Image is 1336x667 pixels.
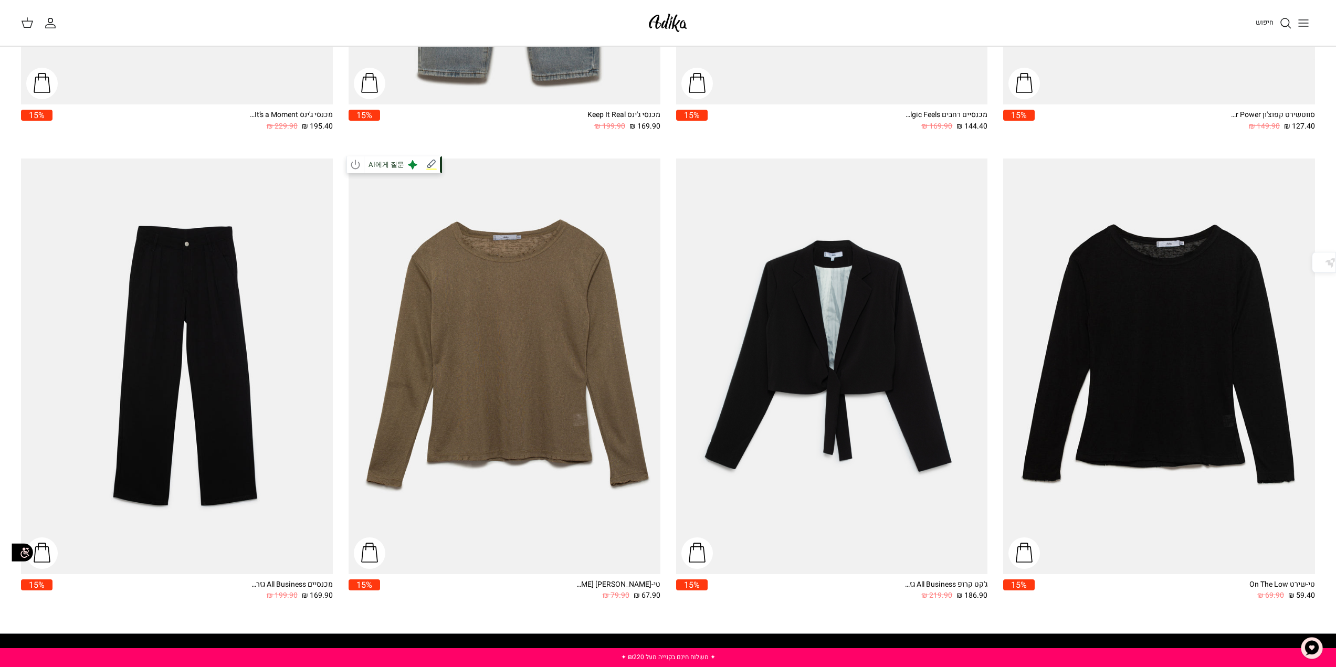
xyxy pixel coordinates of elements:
[676,110,708,121] span: 15%
[676,110,708,132] a: 15%
[1284,121,1315,132] span: 127.40 ₪
[21,110,52,121] span: 15%
[52,579,333,602] a: מכנסיים All Business גזרה מחויטת 169.90 ₪ 199.90 ₪
[708,110,988,132] a: מכנסיים רחבים Nostalgic Feels קורדרוי 144.40 ₪ 169.90 ₪
[380,110,660,132] a: מכנסי ג'ינס Keep It Real 169.90 ₪ 199.90 ₪
[1296,632,1328,664] button: צ'אט
[603,590,629,601] span: 79.90 ₪
[1003,110,1035,132] a: 15%
[1003,110,1035,121] span: 15%
[1249,121,1280,132] span: 149.90 ₪
[1257,590,1284,601] span: 69.90 ₪
[366,156,421,173] span: AI에게 질문
[52,110,333,132] a: מכנסי ג'ינס It’s a Moment גזרה רחבה | BAGGY 195.40 ₪ 229.90 ₪
[21,158,333,574] a: מכנסיים All Business גזרה מחויטת
[267,121,298,132] span: 229.90 ₪
[1231,579,1315,590] div: טי-שירט On The Low
[21,579,52,602] a: 15%
[349,110,380,121] span: 15%
[629,121,660,132] span: 169.90 ₪
[349,110,380,132] a: 15%
[302,590,333,601] span: 169.90 ₪
[1003,579,1035,602] a: 15%
[634,590,660,601] span: 67.90 ₪
[21,579,52,590] span: 15%
[594,121,625,132] span: 199.90 ₪
[676,579,708,590] span: 15%
[1292,12,1315,35] button: Toggle menu
[646,10,690,35] img: Adika IL
[302,121,333,132] span: 195.40 ₪
[921,590,952,601] span: 219.90 ₪
[956,590,987,601] span: 186.90 ₪
[1256,17,1292,29] a: חיפוש
[21,110,52,132] a: 15%
[576,579,660,590] div: טי-[PERSON_NAME] [PERSON_NAME] שרוולים ארוכים
[956,121,987,132] span: 144.40 ₪
[676,579,708,602] a: 15%
[1231,110,1315,121] div: סווטשירט קפוצ'ון Star Power אוברסייז
[1035,579,1315,602] a: טי-שירט On The Low 59.40 ₪ 69.90 ₪
[903,110,987,121] div: מכנסיים רחבים Nostalgic Feels קורדרוי
[349,579,380,590] span: 15%
[1288,590,1315,601] span: 59.40 ₪
[921,121,952,132] span: 169.90 ₪
[267,590,298,601] span: 199.90 ₪
[621,652,716,662] a: ✦ משלוח חינם בקנייה מעל ₪220 ✦
[1256,17,1274,27] span: חיפוש
[8,538,37,567] img: accessibility_icon02.svg
[249,110,333,121] div: מכנסי ג'ינס It’s a Moment גזרה רחבה | BAGGY
[676,158,988,574] a: ג'קט קרופ All Business גזרה מחויטת
[1003,579,1035,590] span: 15%
[249,579,333,590] div: מכנסיים All Business גזרה מחויטת
[1035,110,1315,132] a: סווטשירט קפוצ'ון Star Power אוברסייז 127.40 ₪ 149.90 ₪
[380,579,660,602] a: טי-[PERSON_NAME] [PERSON_NAME] שרוולים ארוכים 67.90 ₪ 79.90 ₪
[44,17,61,29] a: החשבון שלי
[708,579,988,602] a: ג'קט קרופ All Business גזרה מחויטת 186.90 ₪ 219.90 ₪
[349,158,660,574] a: טי-שירט Sandy Dunes שרוולים ארוכים
[1003,158,1315,574] a: טי-שירט On The Low
[349,579,380,602] a: 15%
[576,110,660,121] div: מכנסי ג'ינס Keep It Real
[903,579,987,590] div: ג'קט קרופ All Business גזרה מחויטת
